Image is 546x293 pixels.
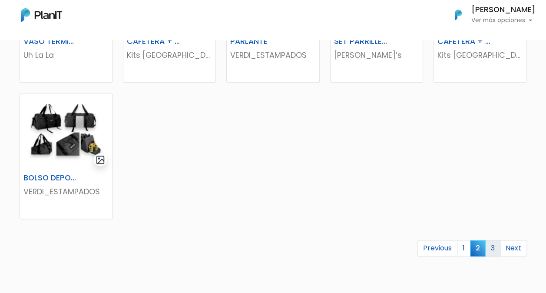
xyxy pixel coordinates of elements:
[457,240,470,256] a: 1
[21,8,62,22] img: PlanIt Logo
[127,50,212,61] p: Kits [GEOGRAPHIC_DATA]
[23,50,109,61] p: Uh La La
[437,50,523,61] p: Kits [GEOGRAPHIC_DATA]
[45,8,125,25] div: ¿Necesitás ayuda?
[122,37,185,46] h6: CAFETERA + CHOCOLATE
[18,173,82,183] h6: BOLSO DEPORTIVO
[225,37,289,46] h6: PARLANTE
[96,155,106,165] img: gallery-light
[443,3,536,26] button: PlanIt Logo [PERSON_NAME] Ver más opciones
[500,240,527,256] a: Next
[334,50,419,61] p: [PERSON_NAME]’s
[18,37,82,46] h6: VASO TERMICO
[20,93,112,170] img: thumb_Captura_de_pantalla_2025-05-29_132914.png
[432,37,496,46] h6: CAFETERA + CAFÉ
[329,37,393,46] h6: SET PARRILLERO
[485,240,500,256] a: 3
[417,240,457,256] a: Previous
[23,186,109,197] p: VERDI_ESTAMPADOS
[20,93,113,219] a: gallery-light BOLSO DEPORTIVO VERDI_ESTAMPADOS
[471,17,536,23] p: Ver más opciones
[471,6,536,14] h6: [PERSON_NAME]
[470,240,486,256] span: 2
[230,50,315,61] p: VERDI_ESTAMPADOS
[449,5,468,24] img: PlanIt Logo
